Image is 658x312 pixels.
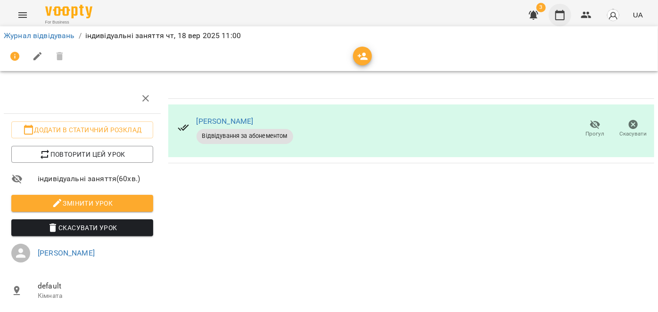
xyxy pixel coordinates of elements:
button: Скасувати [614,116,652,142]
button: Menu [11,4,34,26]
span: Додати в статичний розклад [19,124,146,136]
span: Скасувати [620,130,647,138]
span: Повторити цей урок [19,149,146,160]
span: 3 [536,3,546,12]
button: Додати в статичний розклад [11,121,153,138]
li: / [79,30,82,41]
p: індивідуальні заняття чт, 18 вер 2025 11:00 [85,30,241,41]
img: Voopty Logo [45,5,92,18]
nav: breadcrumb [4,30,654,41]
button: UA [629,6,647,24]
span: UA [633,10,643,20]
a: Журнал відвідувань [4,31,75,40]
span: default [38,280,153,292]
button: Повторити цей урок [11,146,153,163]
span: Скасувати Урок [19,222,146,233]
a: [PERSON_NAME] [197,117,254,126]
span: Змінити урок [19,198,146,209]
button: Змінити урок [11,195,153,212]
span: Відвідування за абонементом [197,132,293,140]
button: Прогул [576,116,614,142]
span: Прогул [586,130,605,138]
a: [PERSON_NAME] [38,248,95,257]
p: Кімната [38,291,153,301]
span: індивідуальні заняття ( 60 хв. ) [38,173,153,184]
img: avatar_s.png [607,8,620,22]
span: For Business [45,19,92,25]
button: Скасувати Урок [11,219,153,236]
